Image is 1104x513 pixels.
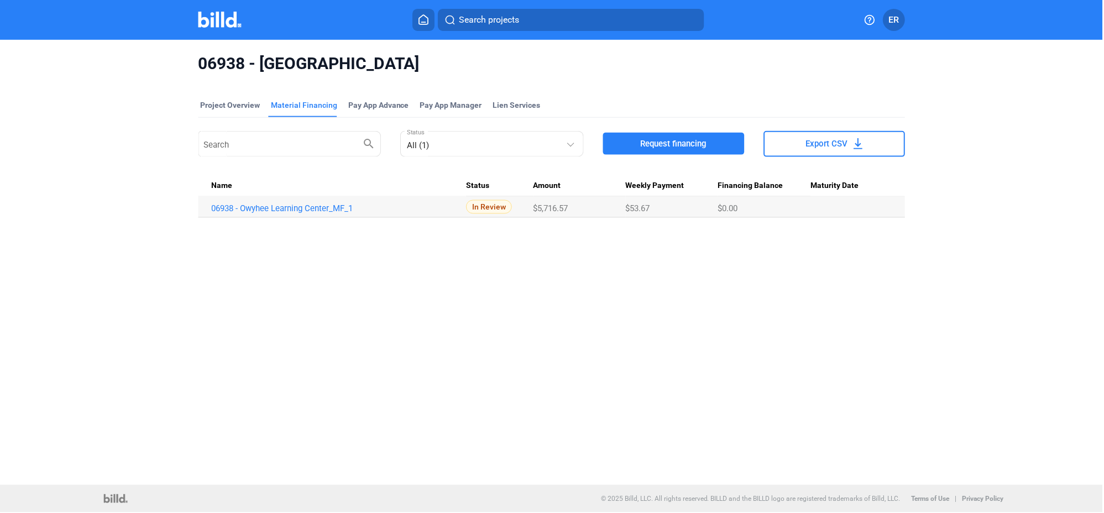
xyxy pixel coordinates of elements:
span: Amount [534,181,562,191]
span: Status [467,181,490,191]
a: 06938 - Owyhee Learning Center_MF_1 [212,204,467,214]
div: Lien Services [494,100,541,111]
span: Export CSV [807,138,849,149]
p: | [956,495,958,503]
mat-select-trigger: All (1) [407,140,430,150]
p: © 2025 Billd, LLC. All rights reserved. BILLD and the BILLD logo are registered trademarks of Bil... [601,495,901,503]
span: 06938 - [GEOGRAPHIC_DATA] [198,53,906,74]
span: ER [890,13,900,27]
span: $53.67 [626,204,651,214]
div: Material Financing [271,100,338,111]
img: Billd Company Logo [198,12,242,28]
b: Privacy Policy [963,495,1004,503]
span: $0.00 [719,204,739,214]
span: Request financing [641,138,708,149]
div: Pay App Advance [349,100,410,111]
mat-icon: search [363,137,376,150]
span: Financing Balance [719,181,784,191]
span: Weekly Payment [626,181,685,191]
span: $5,716.57 [534,204,569,214]
b: Terms of Use [912,495,950,503]
span: Name [212,181,233,191]
span: Maturity Date [812,181,860,191]
span: Pay App Manager [421,100,483,111]
div: Project Overview [201,100,260,111]
img: logo [104,495,128,504]
span: In Review [467,200,512,214]
span: Search projects [459,13,520,27]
